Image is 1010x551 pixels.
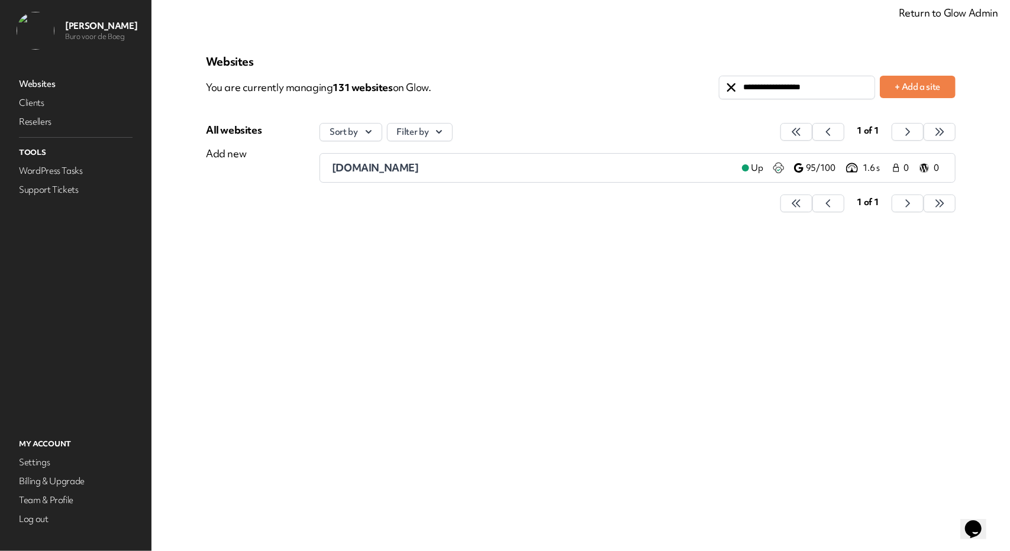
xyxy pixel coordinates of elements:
[387,123,453,141] button: Filter by
[17,181,135,198] a: Support Tickets
[863,162,891,174] p: 1.6 s
[17,473,135,490] a: Billing & Upgrade
[17,492,135,508] a: Team & Profile
[17,114,135,130] a: Resellers
[65,20,137,32] p: [PERSON_NAME]
[899,6,998,20] a: Return to Glow Admin
[17,436,135,452] p: My Account
[17,163,135,179] a: WordPress Tasks
[206,54,956,69] p: Websites
[17,76,135,92] a: Websites
[206,76,719,99] p: You are currently managing on Glow.
[919,161,943,175] a: 0
[332,161,733,175] a: [DOMAIN_NAME]
[388,80,393,94] span: s
[17,454,135,471] a: Settings
[960,504,998,539] iframe: chat widget
[333,80,393,94] span: 131 website
[880,76,956,98] button: + Add a site
[857,125,879,137] span: 1 of 1
[65,32,137,41] p: Buro voor de Boeg
[206,123,262,137] div: All websites
[206,147,262,161] div: Add new
[17,145,135,160] p: Tools
[17,511,135,527] a: Log out
[934,162,943,174] p: 0
[891,161,915,175] a: 0
[17,95,135,111] a: Clients
[857,196,879,208] span: 1 of 1
[320,123,382,141] button: Sort by
[806,162,844,174] p: 95/100
[751,162,763,174] span: Up
[733,161,773,175] a: Up
[332,161,419,174] span: [DOMAIN_NAME]
[794,161,891,175] a: 95/100 1.6 s
[903,162,912,174] span: 0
